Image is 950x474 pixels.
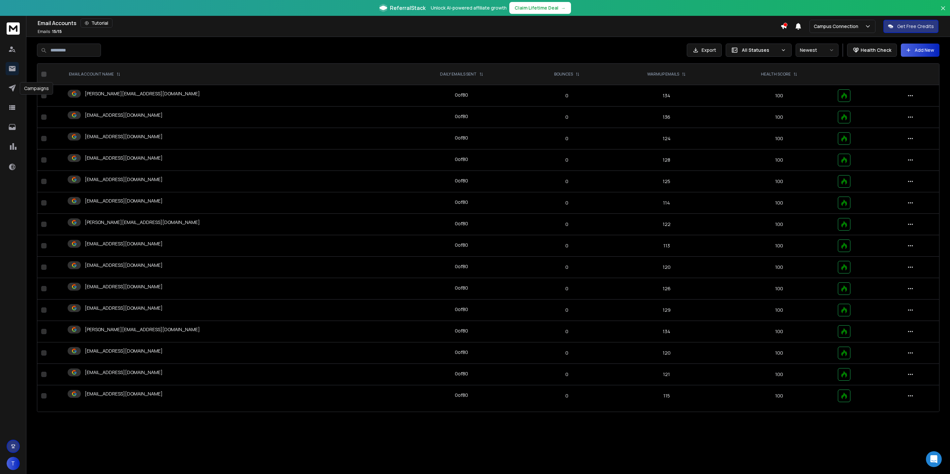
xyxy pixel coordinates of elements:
p: [EMAIL_ADDRESS][DOMAIN_NAME] [85,262,163,269]
td: 121 [609,364,724,385]
p: 0 [528,221,605,228]
td: 100 [724,214,834,235]
div: 0 of 80 [455,199,468,205]
p: [EMAIL_ADDRESS][DOMAIN_NAME] [85,198,163,204]
p: [EMAIL_ADDRESS][DOMAIN_NAME] [85,283,163,290]
p: [EMAIL_ADDRESS][DOMAIN_NAME] [85,391,163,397]
p: Get Free Credits [897,23,934,30]
p: 0 [528,135,605,142]
td: 115 [609,385,724,407]
div: 0 of 80 [455,285,468,291]
td: 134 [609,321,724,342]
p: 0 [528,371,605,378]
div: Campaigns [20,82,53,95]
p: [EMAIL_ADDRESS][DOMAIN_NAME] [85,348,163,354]
td: 120 [609,342,724,364]
div: 0 of 80 [455,135,468,141]
button: Export [687,44,722,57]
div: 0 of 80 [455,349,468,356]
span: ReferralStack [390,4,426,12]
td: 113 [609,235,724,257]
p: 0 [528,157,605,163]
div: Email Accounts [38,18,780,28]
div: 0 of 80 [455,220,468,227]
p: [EMAIL_ADDRESS][DOMAIN_NAME] [85,133,163,140]
div: 0 of 80 [455,92,468,98]
button: Newest [796,44,839,57]
div: 0 of 80 [455,392,468,398]
div: 0 of 80 [455,242,468,248]
p: 0 [528,200,605,206]
td: 125 [609,171,724,192]
p: 0 [528,114,605,120]
td: 100 [724,171,834,192]
td: 136 [609,107,724,128]
p: [EMAIL_ADDRESS][DOMAIN_NAME] [85,305,163,311]
button: Health Check [847,44,897,57]
div: 0 of 80 [455,328,468,334]
td: 100 [724,321,834,342]
td: 100 [724,342,834,364]
td: 126 [609,278,724,300]
td: 129 [609,300,724,321]
td: 124 [609,128,724,149]
p: 0 [528,92,605,99]
td: 100 [724,107,834,128]
td: 100 [724,128,834,149]
td: 114 [609,192,724,214]
p: Unlock AI-powered affiliate growth [431,5,507,11]
td: 100 [724,300,834,321]
td: 120 [609,257,724,278]
p: [EMAIL_ADDRESS][DOMAIN_NAME] [85,176,163,183]
p: [PERSON_NAME][EMAIL_ADDRESS][DOMAIN_NAME] [85,219,200,226]
div: 0 of 80 [455,177,468,184]
span: 15 / 15 [52,29,62,34]
div: 0 of 80 [455,263,468,270]
p: [EMAIL_ADDRESS][DOMAIN_NAME] [85,240,163,247]
div: 0 of 80 [455,306,468,313]
p: Emails : [38,29,62,34]
div: EMAIL ACCOUNT NAME [69,72,120,77]
td: 100 [724,364,834,385]
p: HEALTH SCORE [761,72,791,77]
p: 0 [528,178,605,185]
p: WARMUP EMAILS [647,72,679,77]
p: DAILY EMAILS SENT [440,72,477,77]
p: 0 [528,328,605,335]
div: 0 of 80 [455,370,468,377]
td: 134 [609,85,724,107]
p: All Statuses [742,47,778,53]
td: 100 [724,192,834,214]
div: 0 of 80 [455,113,468,120]
p: [PERSON_NAME][EMAIL_ADDRESS][DOMAIN_NAME] [85,90,200,97]
p: [EMAIL_ADDRESS][DOMAIN_NAME] [85,369,163,376]
td: 122 [609,214,724,235]
button: Claim Lifetime Deal→ [509,2,571,14]
td: 100 [724,385,834,407]
button: T [7,457,20,470]
p: [EMAIL_ADDRESS][DOMAIN_NAME] [85,155,163,161]
span: → [561,5,566,11]
div: Open Intercom Messenger [926,451,942,467]
p: 0 [528,242,605,249]
p: 0 [528,285,605,292]
button: Get Free Credits [883,20,938,33]
td: 100 [724,257,834,278]
p: Campus Connection [814,23,861,30]
p: 0 [528,350,605,356]
td: 100 [724,149,834,171]
td: 128 [609,149,724,171]
td: 100 [724,235,834,257]
button: Close banner [939,4,947,20]
button: Tutorial [80,18,112,28]
p: 0 [528,307,605,313]
p: 0 [528,393,605,399]
p: [PERSON_NAME][EMAIL_ADDRESS][DOMAIN_NAME] [85,326,200,333]
p: BOUNCES [554,72,573,77]
p: Health Check [861,47,891,53]
p: [EMAIL_ADDRESS][DOMAIN_NAME] [85,112,163,118]
div: 0 of 80 [455,156,468,163]
button: Add New [901,44,939,57]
